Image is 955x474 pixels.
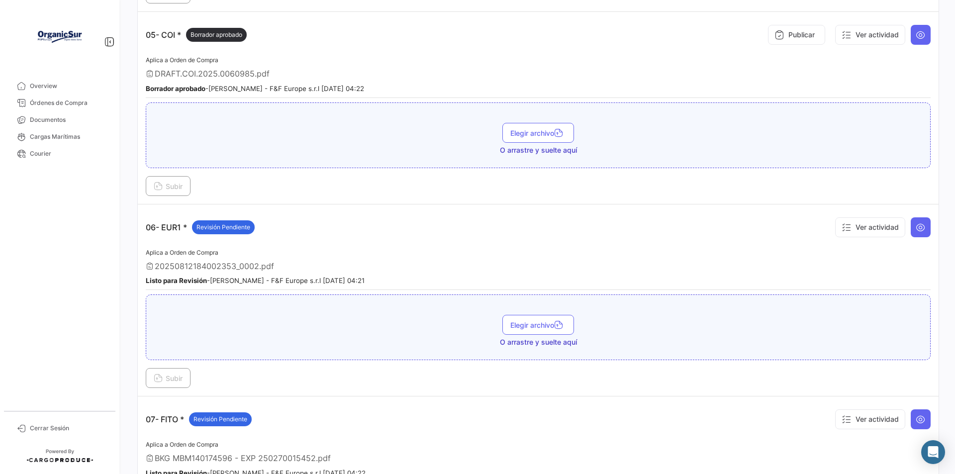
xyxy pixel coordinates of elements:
[146,368,191,388] button: Subir
[8,145,111,162] a: Courier
[835,217,905,237] button: Ver actividad
[8,78,111,95] a: Overview
[146,441,218,448] span: Aplica a Orden de Compra
[35,12,85,62] img: Logo+OrganicSur.png
[921,440,945,464] div: Abrir Intercom Messenger
[146,277,365,284] small: - [PERSON_NAME] - F&F Europe s.r.l [DATE] 04:21
[8,111,111,128] a: Documentos
[154,374,183,382] span: Subir
[835,409,905,429] button: Ver actividad
[835,25,905,45] button: Ver actividad
[155,69,270,79] span: DRAFT.COI.2025.0060985.pdf
[30,98,107,107] span: Órdenes de Compra
[510,129,566,137] span: Elegir archivo
[146,249,218,256] span: Aplica a Orden de Compra
[146,28,247,42] p: 05- COI *
[146,56,218,64] span: Aplica a Orden de Compra
[30,82,107,91] span: Overview
[30,149,107,158] span: Courier
[154,182,183,190] span: Subir
[155,453,331,463] span: BKG MBM140174596 - EXP 250270015452.pdf
[146,85,205,93] b: Borrador aprobado
[30,115,107,124] span: Documentos
[502,123,574,143] button: Elegir archivo
[768,25,825,45] button: Publicar
[193,415,247,424] span: Revisión Pendiente
[510,321,566,329] span: Elegir archivo
[146,277,207,284] b: Listo para Revisión
[8,95,111,111] a: Órdenes de Compra
[500,337,577,347] span: O arrastre y suelte aquí
[146,176,191,196] button: Subir
[155,261,274,271] span: 20250812184002353_0002.pdf
[30,132,107,141] span: Cargas Marítimas
[191,30,242,39] span: Borrador aprobado
[30,424,107,433] span: Cerrar Sesión
[146,85,364,93] small: - [PERSON_NAME] - F&F Europe s.r.l [DATE] 04:22
[500,145,577,155] span: O arrastre y suelte aquí
[146,220,255,234] p: 06- EUR1 *
[196,223,250,232] span: Revisión Pendiente
[8,128,111,145] a: Cargas Marítimas
[502,315,574,335] button: Elegir archivo
[146,412,252,426] p: 07- FITO *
